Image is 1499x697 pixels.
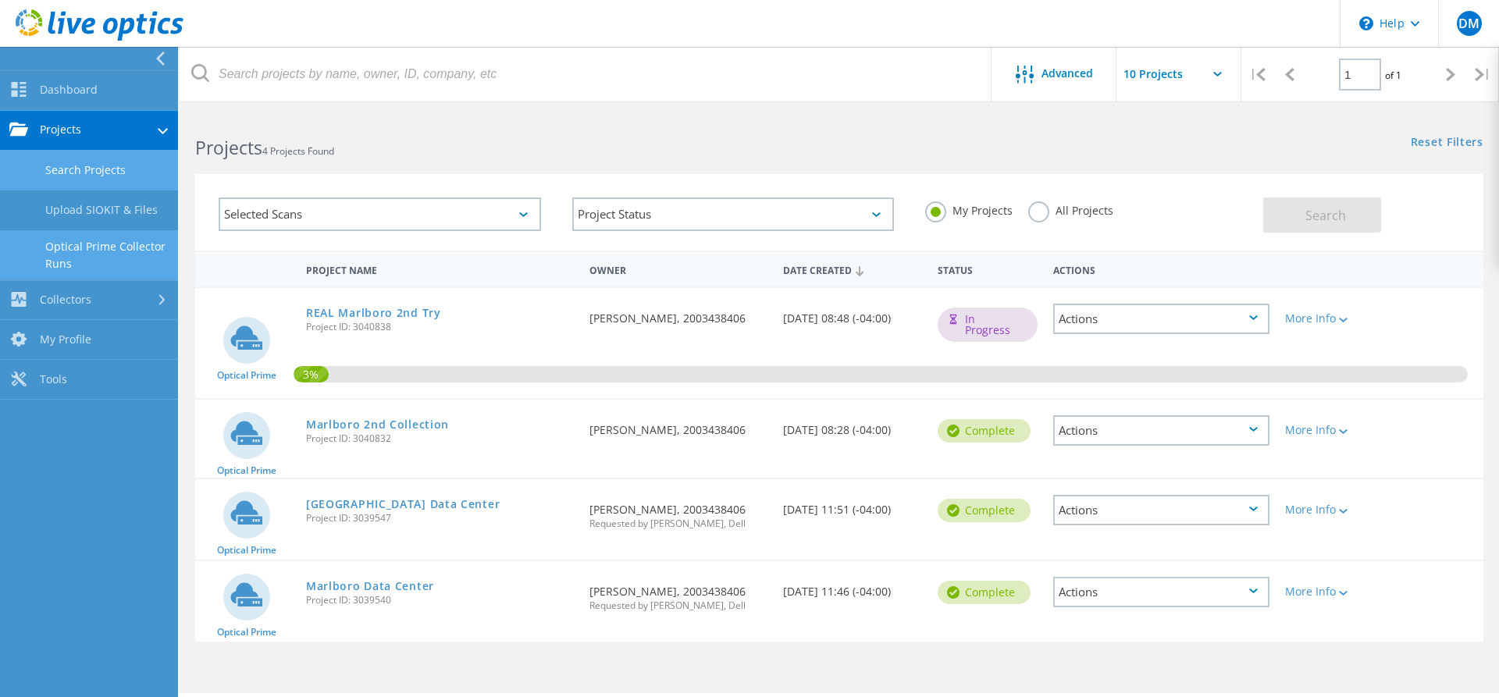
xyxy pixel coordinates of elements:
[582,400,775,451] div: [PERSON_NAME], 2003438406
[589,519,767,528] span: Requested by [PERSON_NAME], Dell
[1359,16,1373,30] svg: \n
[217,546,276,555] span: Optical Prime
[1285,425,1373,436] div: More Info
[572,197,895,231] div: Project Status
[217,466,276,475] span: Optical Prime
[294,366,329,380] span: 3%
[1263,197,1381,233] button: Search
[217,371,276,380] span: Optical Prime
[1285,504,1373,515] div: More Info
[775,288,930,340] div: [DATE] 08:48 (-04:00)
[938,308,1038,342] div: In Progress
[180,47,992,101] input: Search projects by name, owner, ID, company, etc
[1285,313,1373,324] div: More Info
[1458,17,1479,30] span: DM
[775,254,930,284] div: Date Created
[582,288,775,340] div: [PERSON_NAME], 2003438406
[306,514,574,523] span: Project ID: 3039547
[930,254,1046,283] div: Status
[1053,415,1269,446] div: Actions
[938,419,1031,443] div: Complete
[1041,68,1093,79] span: Advanced
[1028,201,1113,216] label: All Projects
[582,254,775,283] div: Owner
[1467,47,1499,102] div: |
[1053,577,1269,607] div: Actions
[16,33,183,44] a: Live Optics Dashboard
[1305,207,1346,224] span: Search
[1241,47,1273,102] div: |
[1385,69,1401,82] span: of 1
[306,596,574,605] span: Project ID: 3039540
[306,434,574,443] span: Project ID: 3040832
[1045,254,1277,283] div: Actions
[589,601,767,610] span: Requested by [PERSON_NAME], Dell
[217,628,276,637] span: Optical Prime
[306,322,574,332] span: Project ID: 3040838
[938,581,1031,604] div: Complete
[1285,586,1373,597] div: More Info
[938,499,1031,522] div: Complete
[775,400,930,451] div: [DATE] 08:28 (-04:00)
[306,308,441,318] a: REAL Marlboro 2nd Try
[1053,495,1269,525] div: Actions
[306,581,434,592] a: Marlboro Data Center
[195,135,262,160] b: Projects
[219,197,541,231] div: Selected Scans
[582,479,775,544] div: [PERSON_NAME], 2003438406
[775,479,930,531] div: [DATE] 11:51 (-04:00)
[1053,304,1269,334] div: Actions
[1411,137,1483,150] a: Reset Filters
[582,561,775,626] div: [PERSON_NAME], 2003438406
[775,561,930,613] div: [DATE] 11:46 (-04:00)
[262,144,334,158] span: 4 Projects Found
[306,499,500,510] a: [GEOGRAPHIC_DATA] Data Center
[298,254,582,283] div: Project Name
[925,201,1013,216] label: My Projects
[306,419,449,430] a: Marlboro 2nd Collection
